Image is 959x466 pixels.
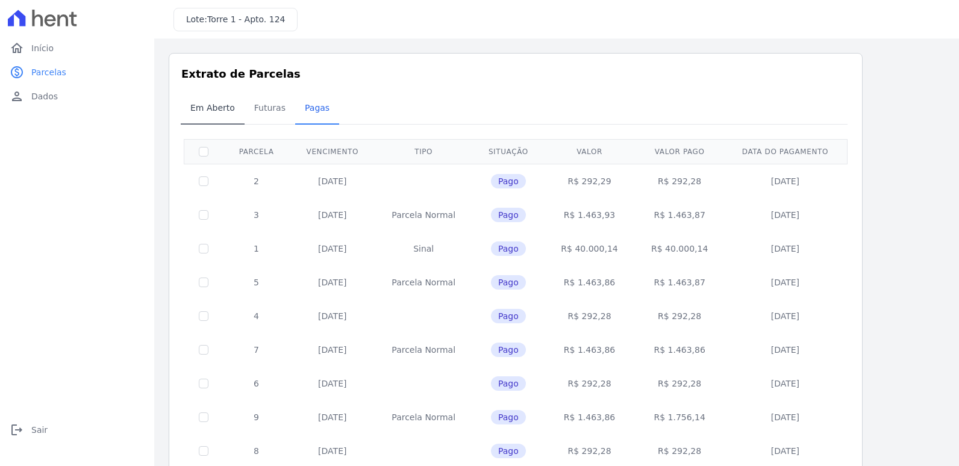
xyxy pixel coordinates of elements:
td: R$ 40.000,14 [545,232,635,266]
h3: Extrato de Parcelas [181,66,850,82]
span: Sair [31,424,48,436]
h3: Lote: [186,13,285,26]
td: [DATE] [725,333,846,367]
td: 1 [223,232,290,266]
input: Só é possível selecionar pagamentos em aberto [199,244,208,253]
span: Futuras [247,96,293,120]
span: Torre 1 - Apto. 124 [207,14,286,24]
th: Tipo [375,139,472,164]
td: [DATE] [725,198,846,232]
a: personDados [5,84,149,108]
th: Parcela [223,139,290,164]
td: R$ 292,28 [634,367,725,400]
td: 5 [223,266,290,299]
td: [DATE] [290,299,375,333]
td: [DATE] [290,400,375,434]
td: R$ 292,28 [545,367,635,400]
td: R$ 292,28 [545,299,635,333]
td: [DATE] [725,266,846,299]
i: person [10,89,24,104]
a: logoutSair [5,418,149,442]
td: R$ 1.756,14 [634,400,725,434]
a: homeInício [5,36,149,60]
td: [DATE] [725,164,846,198]
input: Só é possível selecionar pagamentos em aberto [199,379,208,388]
span: Pago [491,275,526,290]
span: Pago [491,376,526,391]
input: Só é possível selecionar pagamentos em aberto [199,311,208,321]
td: [DATE] [290,232,375,266]
td: R$ 1.463,86 [545,266,635,299]
span: Pago [491,174,526,188]
td: [DATE] [290,367,375,400]
i: logout [10,423,24,437]
td: [DATE] [290,198,375,232]
td: [DATE] [725,299,846,333]
a: Em Aberto [181,93,245,125]
span: Pagas [298,96,337,120]
td: R$ 292,28 [634,299,725,333]
span: Pago [491,241,526,256]
input: Só é possível selecionar pagamentos em aberto [199,278,208,287]
td: [DATE] [290,333,375,367]
span: Pago [491,444,526,458]
input: Só é possível selecionar pagamentos em aberto [199,412,208,422]
td: [DATE] [290,164,375,198]
td: [DATE] [725,400,846,434]
th: Valor pago [634,139,725,164]
td: 3 [223,198,290,232]
i: paid [10,65,24,79]
span: Pago [491,343,526,357]
td: 9 [223,400,290,434]
i: home [10,41,24,55]
td: [DATE] [725,367,846,400]
input: Só é possível selecionar pagamentos em aberto [199,446,208,456]
input: Só é possível selecionar pagamentos em aberto [199,345,208,355]
th: Situação [472,139,545,164]
span: Em Aberto [183,96,242,120]
td: Sinal [375,232,472,266]
th: Data do pagamento [725,139,846,164]
td: 2 [223,164,290,198]
span: Pago [491,208,526,222]
td: R$ 40.000,14 [634,232,725,266]
span: Dados [31,90,58,102]
a: Futuras [245,93,295,125]
td: Parcela Normal [375,266,472,299]
td: R$ 1.463,87 [634,198,725,232]
span: Pago [491,309,526,323]
td: R$ 1.463,86 [545,400,635,434]
td: Parcela Normal [375,400,472,434]
td: Parcela Normal [375,198,472,232]
td: 4 [223,299,290,333]
th: Vencimento [290,139,375,164]
input: Só é possível selecionar pagamentos em aberto [199,176,208,186]
td: [DATE] [290,266,375,299]
input: Só é possível selecionar pagamentos em aberto [199,210,208,220]
td: 6 [223,367,290,400]
a: Pagas [295,93,339,125]
span: Início [31,42,54,54]
a: paidParcelas [5,60,149,84]
th: Valor [545,139,635,164]
td: [DATE] [725,232,846,266]
td: R$ 292,29 [545,164,635,198]
td: R$ 292,28 [634,164,725,198]
td: R$ 1.463,86 [545,333,635,367]
td: R$ 1.463,93 [545,198,635,232]
td: Parcela Normal [375,333,472,367]
td: 7 [223,333,290,367]
td: R$ 1.463,86 [634,333,725,367]
td: R$ 1.463,87 [634,266,725,299]
span: Parcelas [31,66,66,78]
span: Pago [491,410,526,424]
